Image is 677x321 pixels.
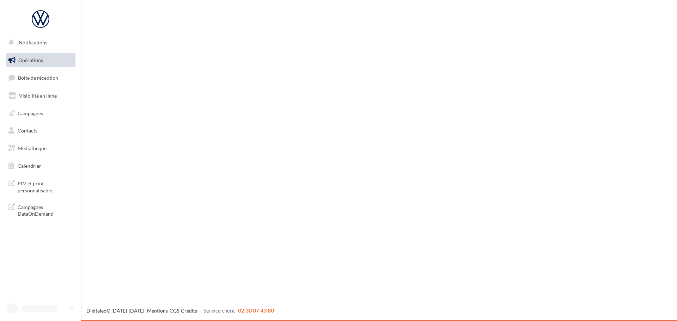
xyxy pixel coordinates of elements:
span: Calendrier [18,163,41,169]
a: Calendrier [4,159,77,173]
a: Campagnes DataOnDemand [4,199,77,220]
span: Médiathèque [18,145,47,151]
a: Campagnes [4,106,77,121]
span: PLV et print personnalisable [18,179,73,194]
a: Contacts [4,123,77,138]
span: Service client [203,307,235,314]
a: PLV et print personnalisable [4,176,77,197]
span: Opérations [18,57,43,63]
a: Visibilité en ligne [4,88,77,103]
span: 02 30 07 43 80 [238,307,274,314]
span: Campagnes [18,110,43,116]
span: © [DATE]-[DATE] - - - [86,308,274,314]
span: Contacts [18,128,37,134]
a: Boîte de réception [4,70,77,85]
a: Digitaleo [86,308,106,314]
button: Notifications [4,35,74,50]
span: Boîte de réception [18,75,58,81]
span: Visibilité en ligne [19,93,57,99]
a: Médiathèque [4,141,77,156]
span: Campagnes DataOnDemand [18,202,73,217]
a: Crédits [181,308,197,314]
a: Opérations [4,53,77,68]
a: Mentions [147,308,168,314]
a: CGS [170,308,179,314]
span: Notifications [19,39,47,45]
